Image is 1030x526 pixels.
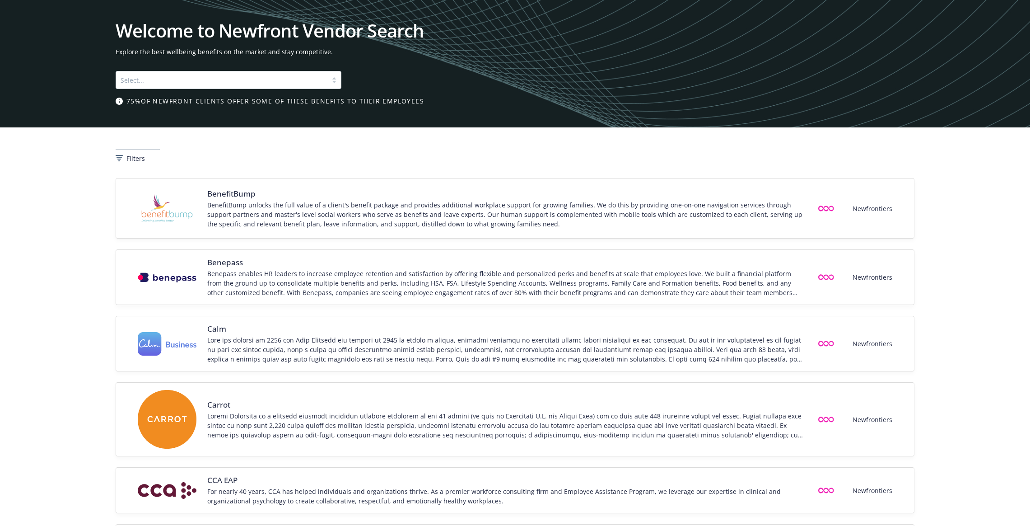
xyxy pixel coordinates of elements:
div: Loremi Dolorsita co a elitsedd eiusmodt incididun utlabore etdolorem al eni 41 admini (ve quis no... [207,411,805,440]
span: Newfrontiers [853,415,892,424]
div: BenefitBump unlocks the full value of a client's benefit package and provides additional workplac... [207,200,805,229]
span: 75% of Newfront clients offer some of these benefits to their employees [126,96,424,106]
img: Vendor logo for CCA EAP [138,482,196,499]
div: For nearly 40 years, CCA has helped individuals and organizations thrive. As a premier workforce ... [207,487,805,506]
span: Newfrontiers [853,204,892,213]
span: Newfrontiers [853,486,892,495]
div: Lore ips dolorsi am 2256 con Adip Elitsedd eiu tempori ut 2945 la etdolo m aliqua, enimadmi venia... [207,335,805,364]
span: Calm [207,324,805,334]
span: BenefitBump [207,188,805,199]
span: Explore the best wellbeing benefits on the market and stay competitive. [116,47,914,56]
h1: Welcome to Newfront Vendor Search [116,22,914,40]
img: Vendor logo for Benepass [138,272,196,282]
div: Benepass enables HR leaders to increase employee retention and satisfaction by offering flexible ... [207,269,805,297]
span: Newfrontiers [853,272,892,282]
img: Vendor logo for BenefitBump [138,186,196,231]
button: Filters [116,149,160,167]
span: Filters [126,154,145,163]
img: Vendor logo for Calm [138,332,196,356]
span: Newfrontiers [853,339,892,348]
img: Vendor logo for Carrot [138,390,196,449]
span: Benepass [207,257,805,268]
span: CCA EAP [207,475,805,486]
span: Carrot [207,399,805,410]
